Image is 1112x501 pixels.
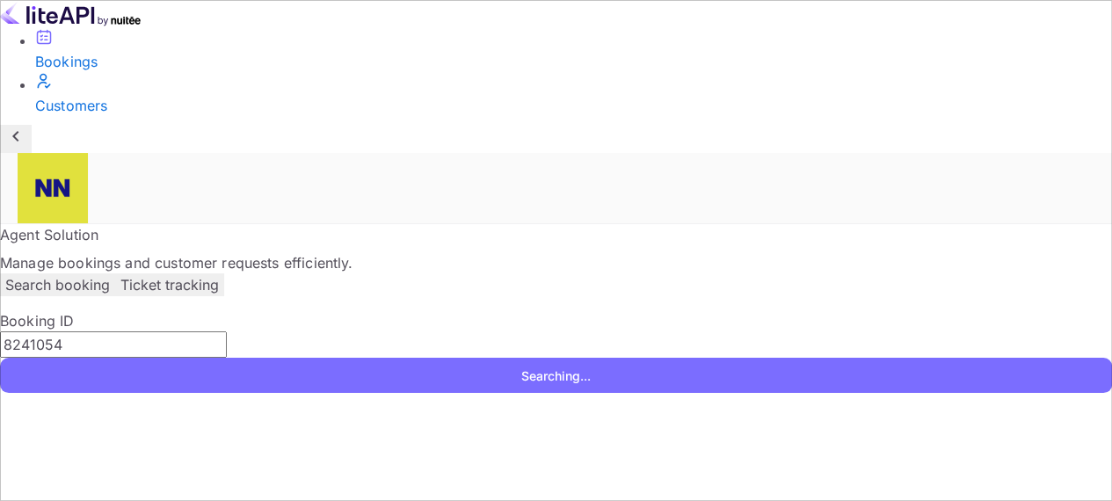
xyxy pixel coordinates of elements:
[35,72,1112,116] a: Customers
[5,274,110,295] p: Search booking
[35,28,1112,72] a: Bookings
[35,95,1112,116] div: Customers
[18,153,88,223] img: N/A N/A
[35,51,1112,72] div: Bookings
[120,274,219,295] p: Ticket tracking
